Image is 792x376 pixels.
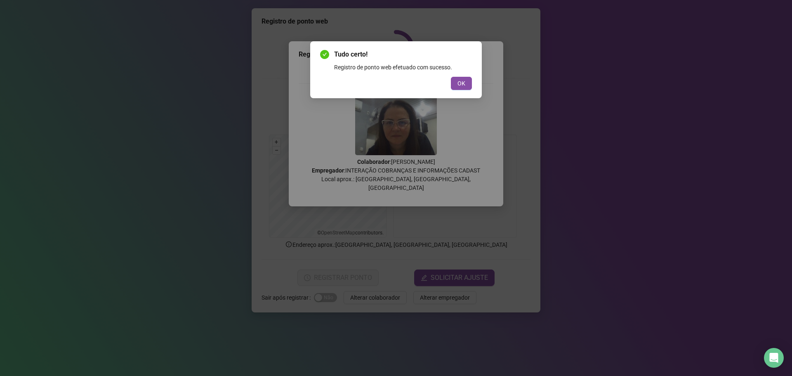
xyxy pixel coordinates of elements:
span: OK [457,79,465,88]
div: Registro de ponto web efetuado com sucesso. [334,63,472,72]
span: Tudo certo! [334,50,472,59]
div: Open Intercom Messenger [764,348,784,368]
span: check-circle [320,50,329,59]
button: OK [451,77,472,90]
